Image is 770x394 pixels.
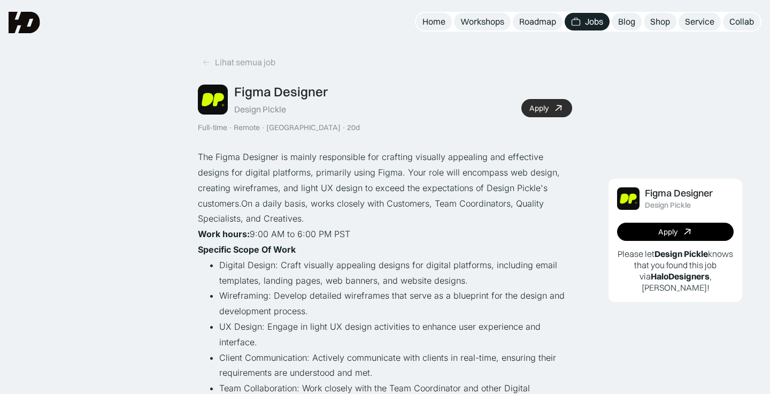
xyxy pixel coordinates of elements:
p: ‍ [198,242,572,257]
div: Figma Designer [645,188,713,199]
img: Job Image [198,85,228,115]
a: Apply [521,99,572,117]
a: Home [416,13,452,31]
a: Roadmap [513,13,563,31]
a: Jobs [565,13,610,31]
div: · [261,123,265,132]
div: Collab [729,16,754,27]
div: Remote [234,123,260,132]
div: Figma Designer [234,84,328,100]
div: Jobs [585,16,603,27]
div: Apply [658,228,677,237]
div: 20d [347,123,360,132]
a: Service [679,13,721,31]
img: Job Image [617,187,640,210]
div: Design Pickle [645,201,691,210]
div: Design Pickle [234,104,286,115]
div: Home [422,16,445,27]
a: Apply [617,223,734,241]
div: · [228,123,233,132]
a: Workshops [454,13,511,31]
li: UX Design: Engage in light UX design activities to enhance user experience and interface. [219,319,572,350]
p: Please let knows that you found this job via , [PERSON_NAME]! [617,248,734,293]
strong: Work hours: [198,229,250,239]
a: Lihat semua job [198,54,280,71]
a: Blog [612,13,642,31]
div: Blog [618,16,635,27]
div: Workshops [460,16,504,27]
div: Service [685,16,714,27]
p: The Figma Designer is mainly responsible for crafting visually appealing and effective designs fo... [198,149,572,226]
b: Design Pickle [654,248,708,259]
p: ‍ 9:00 AM to 6:00 PM PST [198,226,572,242]
div: Shop [650,16,670,27]
div: Roadmap [519,16,556,27]
div: Full-time [198,123,227,132]
li: Digital Design: Craft visually appealing designs for digital platforms, including email templates... [219,257,572,289]
a: Shop [644,13,676,31]
div: · [342,123,346,132]
strong: Specific Scope Of Work [198,244,296,255]
div: Apply [529,104,549,113]
li: Client Communication: Actively communicate with clients in real-time, ensuring their requirements... [219,350,572,381]
div: Lihat semua job [215,57,275,68]
li: Wireframing: Develop detailed wireframes that serve as a blueprint for the design and development... [219,288,572,319]
div: [GEOGRAPHIC_DATA] [266,123,341,132]
a: Collab [723,13,760,31]
b: HaloDesigners [651,271,710,282]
